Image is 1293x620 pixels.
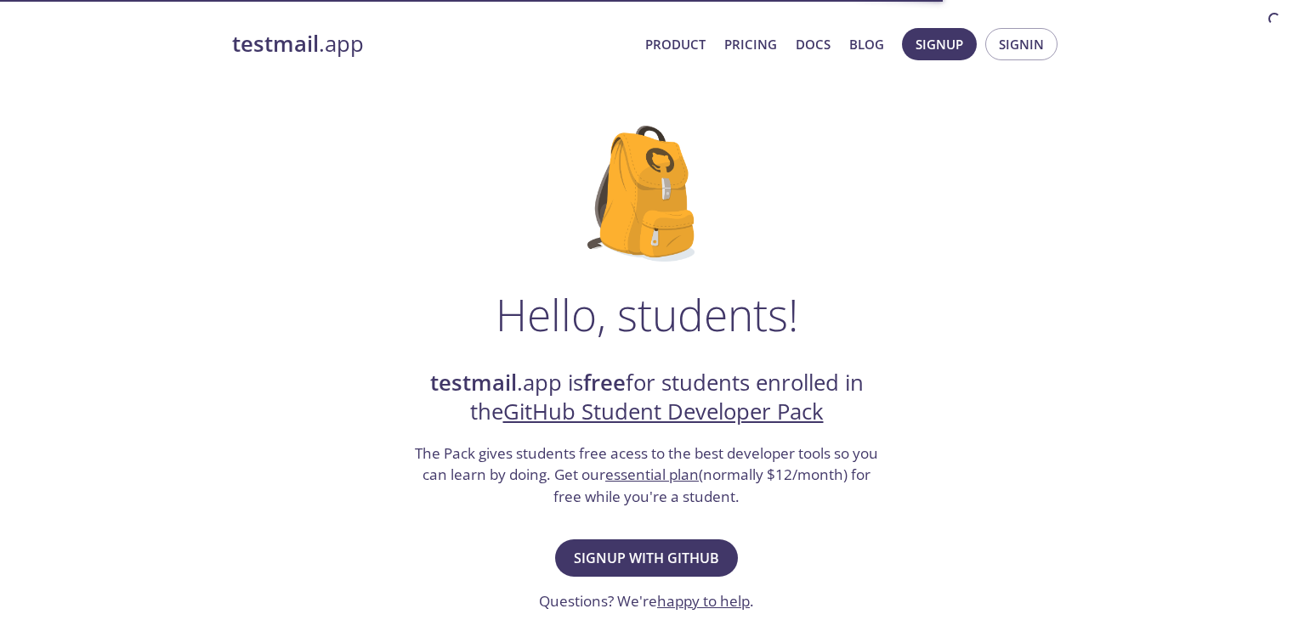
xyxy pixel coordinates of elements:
[724,33,777,55] a: Pricing
[574,546,719,570] span: Signup with GitHub
[232,29,319,59] strong: testmail
[605,465,699,484] a: essential plan
[232,30,632,59] a: testmail.app
[645,33,706,55] a: Product
[539,590,754,612] h3: Questions? We're .
[999,33,1044,55] span: Signin
[849,33,884,55] a: Blog
[555,539,738,577] button: Signup with GitHub
[413,369,881,427] h2: .app is for students enrolled in the
[583,368,626,397] strong: free
[657,591,750,611] a: happy to help
[587,126,706,262] img: github-student-backpack.png
[503,397,824,426] a: GitHub Student Developer Pack
[985,28,1058,60] button: Signin
[496,289,798,340] h1: Hello, students!
[902,28,977,60] button: Signup
[796,33,831,55] a: Docs
[413,442,881,508] h3: The Pack gives students free acess to the best developer tools so you can learn by doing. Get our...
[916,33,963,55] span: Signup
[430,368,517,397] strong: testmail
